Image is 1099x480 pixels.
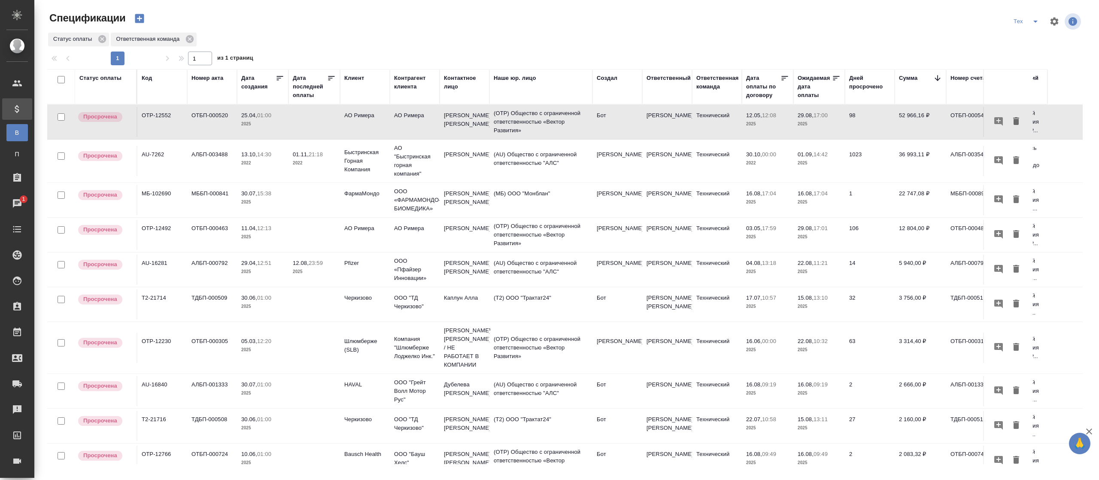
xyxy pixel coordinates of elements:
[642,333,692,363] td: [PERSON_NAME]
[814,151,828,158] p: 14:42
[187,185,237,215] td: МББП-000841
[137,289,187,319] td: Т2-21714
[597,74,617,82] div: Создал
[394,257,435,283] p: ООО «Пфайзер Инновации»
[746,302,789,311] p: 2025
[845,255,895,285] td: 14
[489,411,592,441] td: (Т2) ООО "Трактат24"
[187,146,237,176] td: АЛБП-003488
[394,450,435,467] p: ООО "Бауш Хелс"
[241,416,257,422] p: 30.06,
[241,424,284,432] p: 2025
[344,259,386,267] p: Pfizer
[241,151,257,158] p: 13.10,
[1044,11,1065,32] span: Настроить таблицу
[798,74,832,100] div: Ожидаемая дата оплаты
[946,376,996,406] td: АЛБП-001337
[814,295,828,301] p: 13:10
[1010,15,1044,28] div: split button
[692,446,742,476] td: Технический
[440,185,489,215] td: [PERSON_NAME] [PERSON_NAME]
[642,376,692,406] td: [PERSON_NAME]
[762,151,776,158] p: 00:00
[79,74,121,82] div: Статус оплаты
[344,294,386,302] p: Черкизово
[692,333,742,363] td: Технический
[592,289,642,319] td: Бот
[394,111,435,120] p: АО Римера
[293,260,309,266] p: 12.08,
[746,120,789,128] p: 2025
[746,389,789,398] p: 2025
[798,260,814,266] p: 22.08,
[241,338,257,344] p: 05.03,
[845,185,895,215] td: 1
[845,107,895,137] td: 98
[241,451,257,457] p: 10.06,
[642,411,692,441] td: [PERSON_NAME] [PERSON_NAME]
[309,151,323,158] p: 21:18
[762,295,776,301] p: 10:57
[142,74,152,82] div: Код
[696,74,739,91] div: Ответственная команда
[814,225,828,231] p: 17:01
[845,220,895,250] td: 106
[344,111,386,120] p: АО Римера
[394,144,435,178] p: АО "Быстринская горная компания"
[394,294,435,311] p: ООО "ТД Черкизово"
[946,185,996,215] td: МББП-000892
[895,411,946,441] td: 2 160,00 ₽
[187,411,237,441] td: ТДБП-000508
[1065,13,1083,30] span: Посмотреть информацию
[48,33,109,46] div: Статус оплаты
[309,260,323,266] p: 23:59
[257,190,271,197] p: 15:38
[642,289,692,319] td: [PERSON_NAME] [PERSON_NAME]
[394,187,435,213] p: ООО «ФАРМАМОНДО-БИОМЕДИКА»
[1009,261,1023,277] button: Удалить
[950,74,986,82] div: Номер счета
[895,289,946,319] td: 3 756,00 ₽
[814,381,828,388] p: 09:19
[489,185,592,215] td: (МБ) ООО "Монблан"
[257,338,271,344] p: 12:20
[489,331,592,365] td: (OTP) Общество с ограниченной ответственностью «Вектор Развития»
[895,107,946,137] td: 52 966,16 ₽
[692,220,742,250] td: Технический
[798,459,841,467] p: 2025
[257,381,271,388] p: 01:00
[946,289,996,319] td: ТДБП-000519
[83,382,117,390] p: Просрочена
[257,112,271,118] p: 01:00
[444,74,485,91] div: Контактное лицо
[187,446,237,476] td: ОТБП-000724
[191,74,223,82] div: Номер акта
[489,146,592,176] td: (AU) Общество с ограниченной ответственностью "АЛС"
[746,225,762,231] p: 03.05,
[746,424,789,432] p: 2025
[241,112,257,118] p: 25.04,
[895,446,946,476] td: 2 083,32 ₽
[83,112,117,121] p: Просрочена
[762,416,776,422] p: 10:58
[845,376,895,406] td: 2
[642,146,692,176] td: [PERSON_NAME]
[895,220,946,250] td: 12 804,00 ₽
[845,446,895,476] td: 2
[241,267,284,276] p: 2025
[257,225,271,231] p: 12:13
[1000,144,1043,178] p: договорились оставить данные 60р до с...
[241,225,257,231] p: 11.04,
[137,220,187,250] td: OTP-12492
[83,416,117,425] p: Просрочена
[762,381,776,388] p: 09:19
[746,198,789,207] p: 2025
[746,416,762,422] p: 22.07,
[798,233,841,241] p: 2025
[257,416,271,422] p: 01:00
[187,376,237,406] td: АЛБП-001333
[798,151,814,158] p: 01.09,
[344,224,386,233] p: АО Римера
[762,190,776,197] p: 17:04
[6,124,28,141] a: В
